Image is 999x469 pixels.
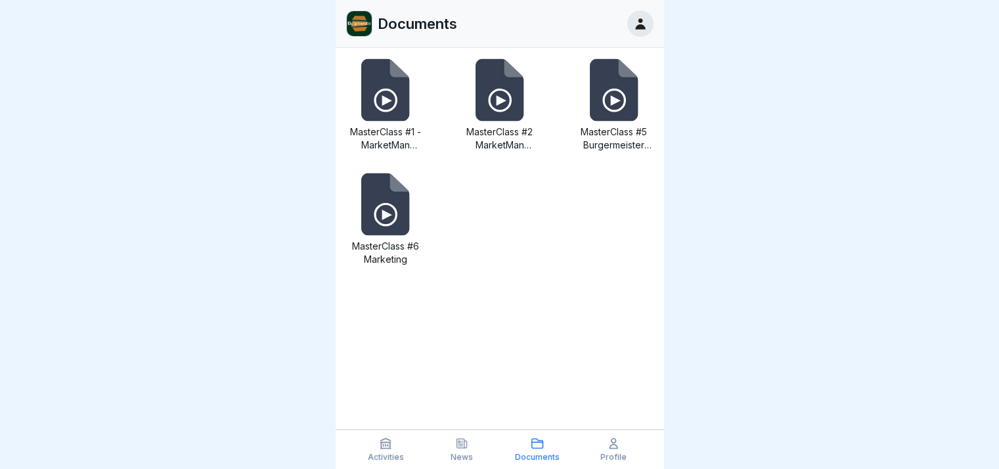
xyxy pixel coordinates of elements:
[346,173,425,266] a: MasterClass #6 Marketing
[600,453,627,462] p: Profile
[575,125,654,152] p: MasterClass #5 Burgermeister Standards
[346,58,425,152] a: MasterClass #1 - MarketMan Introduction.mp4
[451,453,473,462] p: News
[460,58,539,152] a: MasterClass #2 MarketMan Assorment, Variances, Food cost
[368,453,404,462] p: Activities
[575,58,654,152] a: MasterClass #5 Burgermeister Standards
[378,15,457,32] p: Documents
[346,125,425,152] p: MasterClass #1 - MarketMan Introduction.mp4
[346,240,425,266] p: MasterClass #6 Marketing
[460,125,539,152] p: MasterClass #2 MarketMan Assorment, Variances, Food cost
[515,453,560,462] p: Documents
[347,11,372,36] img: vi4xj1rh7o2tnjevi8opufjs.png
